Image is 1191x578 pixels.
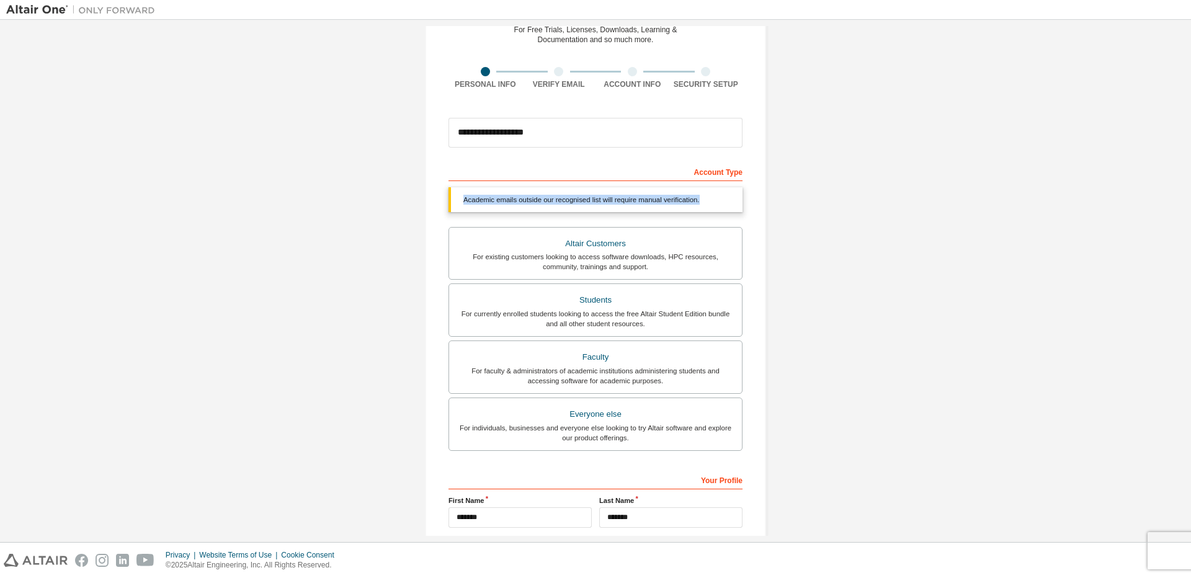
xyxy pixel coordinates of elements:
[281,550,341,560] div: Cookie Consent
[116,554,129,567] img: linkedin.svg
[599,496,743,505] label: Last Name
[136,554,154,567] img: youtube.svg
[448,496,592,505] label: First Name
[96,554,109,567] img: instagram.svg
[448,187,743,212] div: Academic emails outside our recognised list will require manual verification.
[595,79,669,89] div: Account Info
[166,550,199,560] div: Privacy
[457,309,734,329] div: For currently enrolled students looking to access the free Altair Student Edition bundle and all ...
[6,4,161,16] img: Altair One
[448,79,522,89] div: Personal Info
[457,252,734,272] div: For existing customers looking to access software downloads, HPC resources, community, trainings ...
[522,79,596,89] div: Verify Email
[166,560,342,571] p: © 2025 Altair Engineering, Inc. All Rights Reserved.
[448,161,743,181] div: Account Type
[457,366,734,386] div: For faculty & administrators of academic institutions administering students and accessing softwa...
[457,406,734,423] div: Everyone else
[448,469,743,489] div: Your Profile
[75,554,88,567] img: facebook.svg
[457,423,734,443] div: For individuals, businesses and everyone else looking to try Altair software and explore our prod...
[448,535,743,545] label: Job Title
[514,25,677,45] div: For Free Trials, Licenses, Downloads, Learning & Documentation and so much more.
[457,349,734,366] div: Faculty
[457,291,734,309] div: Students
[457,235,734,252] div: Altair Customers
[199,550,281,560] div: Website Terms of Use
[669,79,743,89] div: Security Setup
[4,554,68,567] img: altair_logo.svg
